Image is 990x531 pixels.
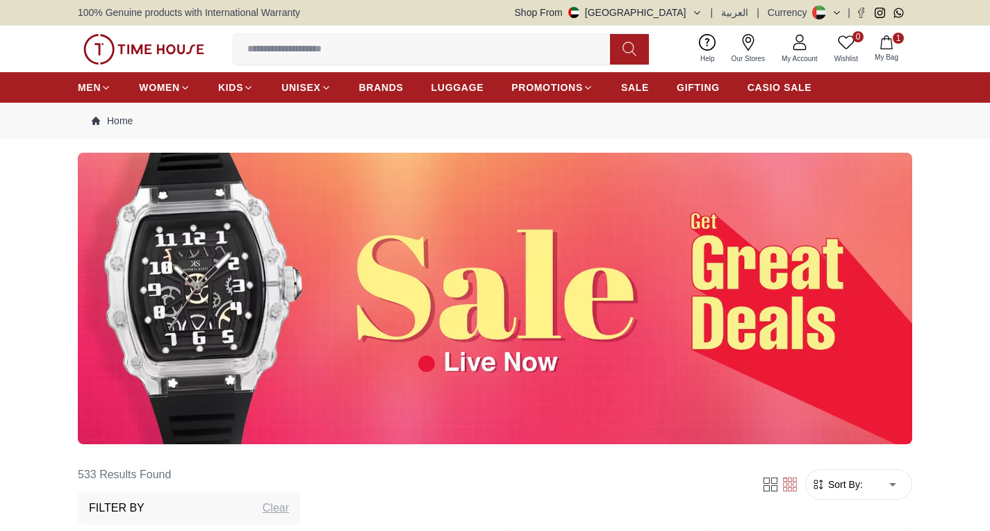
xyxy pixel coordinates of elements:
[695,53,720,64] span: Help
[856,8,866,18] a: Facebook
[511,81,583,94] span: PROMOTIONS
[866,33,907,65] button: 1My Bag
[78,103,912,139] nav: Breadcrumb
[568,7,579,18] img: United Arab Emirates
[826,31,866,67] a: 0Wishlist
[281,81,320,94] span: UNISEX
[139,75,190,100] a: WOMEN
[711,6,713,19] span: |
[78,153,912,444] img: ...
[83,34,204,65] img: ...
[431,75,484,100] a: LUGGAGE
[848,6,850,19] span: |
[359,81,404,94] span: BRANDS
[726,53,770,64] span: Our Stores
[677,81,720,94] span: GIFTING
[748,81,812,94] span: CASIO SALE
[263,500,289,516] div: Clear
[511,75,593,100] a: PROMOTIONS
[218,81,243,94] span: KIDS
[78,75,111,100] a: MEN
[893,33,904,44] span: 1
[875,8,885,18] a: Instagram
[281,75,331,100] a: UNISEX
[78,458,300,491] h6: 533 Results Found
[768,6,813,19] div: Currency
[515,6,702,19] button: Shop From[GEOGRAPHIC_DATA]
[723,31,773,67] a: Our Stores
[811,478,863,491] button: Sort By:
[677,75,720,100] a: GIFTING
[748,75,812,100] a: CASIO SALE
[829,53,864,64] span: Wishlist
[359,75,404,100] a: BRANDS
[431,81,484,94] span: LUGGAGE
[78,6,300,19] span: 100% Genuine products with International Warranty
[139,81,180,94] span: WOMEN
[78,81,101,94] span: MEN
[692,31,723,67] a: Help
[757,6,759,19] span: |
[721,6,748,19] button: العربية
[621,75,649,100] a: SALE
[776,53,823,64] span: My Account
[825,478,863,491] span: Sort By:
[869,52,904,62] span: My Bag
[218,75,254,100] a: KIDS
[893,8,904,18] a: Whatsapp
[89,500,145,516] h3: Filter By
[621,81,649,94] span: SALE
[92,114,133,128] a: Home
[852,31,864,42] span: 0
